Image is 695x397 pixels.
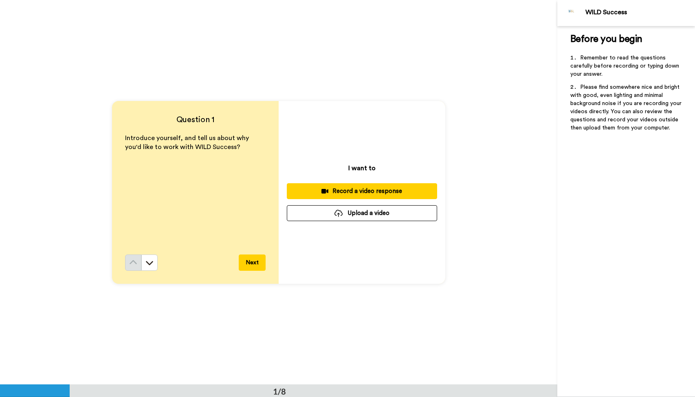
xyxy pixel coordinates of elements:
span: Remember to read the questions carefully before recording or typing down your answer. [570,55,681,77]
div: 1/8 [260,386,299,397]
h4: Question 1 [125,114,266,125]
span: Please find somewhere nice and bright with good, even lighting and minimal background noise if yo... [570,84,683,131]
span: Before you begin [570,34,642,44]
button: Upload a video [287,205,437,221]
button: Record a video response [287,183,437,199]
img: Profile Image [562,3,581,23]
div: Record a video response [293,187,431,195]
button: Next [239,254,266,271]
div: WILD Success [585,9,695,16]
p: I want to [348,163,376,173]
span: Introduce yourself, and tell us about why you'd like to work with WILD Success? [125,135,251,151]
